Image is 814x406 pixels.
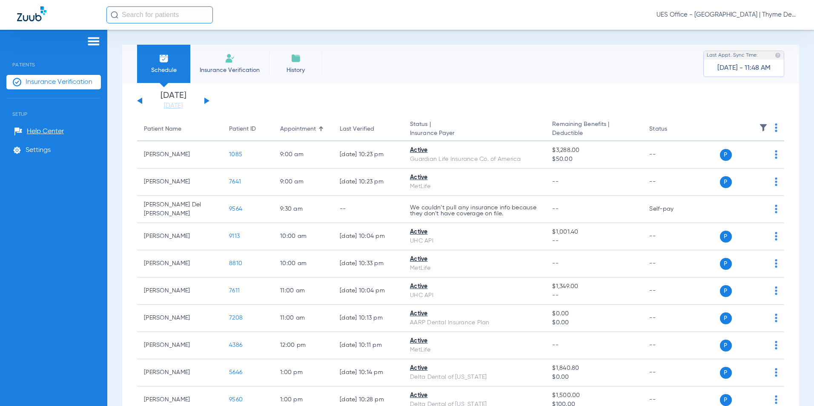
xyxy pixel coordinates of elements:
span: UES Office - [GEOGRAPHIC_DATA] | Thyme Dental Care [656,11,797,19]
div: Appointment [280,125,326,134]
td: [DATE] 10:23 PM [333,169,403,196]
span: 5646 [229,369,242,375]
td: [PERSON_NAME] [137,277,222,305]
img: group-dot-blue.svg [775,123,777,132]
img: group-dot-blue.svg [775,286,777,295]
div: Active [410,255,539,264]
div: Patient ID [229,125,256,134]
div: MetLife [410,264,539,273]
span: 7611 [229,288,240,294]
span: [DATE] - 11:48 AM [717,64,771,72]
div: Appointment [280,125,316,134]
span: History [275,66,316,74]
span: 9564 [229,206,242,212]
span: Insurance Payer [410,129,539,138]
td: 10:00 AM [273,250,333,277]
th: Status | [403,117,545,141]
td: 9:00 AM [273,169,333,196]
span: P [720,149,732,161]
div: Active [410,146,539,155]
td: [PERSON_NAME] [137,332,222,359]
span: -- [552,206,559,212]
div: Active [410,391,539,400]
span: Schedule [143,66,184,74]
iframe: Chat Widget [771,365,814,406]
span: Insurance Verification [26,78,92,86]
div: Active [410,309,539,318]
span: $1,840.80 [552,364,636,373]
td: [DATE] 10:04 PM [333,277,403,305]
span: P [720,176,732,188]
div: Patient Name [144,125,181,134]
span: P [720,340,732,352]
td: [DATE] 10:23 PM [333,141,403,169]
th: Status [642,117,700,141]
img: group-dot-blue.svg [775,205,777,213]
div: Guardian Life Insurance Co. of America [410,155,539,164]
td: [DATE] 10:13 PM [333,305,403,332]
span: 7208 [229,315,243,321]
td: [PERSON_NAME] [137,223,222,250]
span: $0.00 [552,318,636,327]
td: [PERSON_NAME] [137,169,222,196]
td: 11:00 AM [273,305,333,332]
td: -- [642,305,700,332]
td: -- [333,196,403,223]
div: Delta Dental of [US_STATE] [410,373,539,382]
img: Manual Insurance Verification [225,53,235,63]
img: group-dot-blue.svg [775,150,777,159]
span: Insurance Verification [197,66,263,74]
span: Deductible [552,129,636,138]
img: group-dot-blue.svg [775,314,777,322]
td: [DATE] 10:14 PM [333,359,403,386]
td: -- [642,332,700,359]
span: $1,349.00 [552,282,636,291]
span: 1085 [229,152,242,157]
a: [DATE] [148,102,199,110]
td: 9:00 AM [273,141,333,169]
td: [DATE] 10:04 PM [333,223,403,250]
span: $3,288.00 [552,146,636,155]
td: [PERSON_NAME] Del [PERSON_NAME] [137,196,222,223]
img: filter.svg [759,123,768,132]
span: P [720,258,732,270]
span: $1,500.00 [552,391,636,400]
img: Search Icon [111,11,118,19]
td: 9:30 AM [273,196,333,223]
span: P [720,394,732,406]
div: Active [410,364,539,373]
div: MetLife [410,182,539,191]
td: [PERSON_NAME] [137,250,222,277]
td: 1:00 PM [273,359,333,386]
img: hamburger-icon [87,36,100,46]
div: Patient ID [229,125,267,134]
span: Setup [6,98,101,117]
span: P [720,312,732,324]
div: Active [410,173,539,182]
td: [PERSON_NAME] [137,359,222,386]
img: Zuub Logo [17,6,46,21]
img: group-dot-blue.svg [775,341,777,349]
span: $0.00 [552,309,636,318]
td: [DATE] 10:33 PM [333,250,403,277]
img: group-dot-blue.svg [775,232,777,240]
span: Help Center [27,127,64,136]
td: 11:00 AM [273,277,333,305]
span: $0.00 [552,373,636,382]
td: -- [642,223,700,250]
span: 7641 [229,179,241,185]
img: History [291,53,301,63]
td: [DATE] 10:11 PM [333,332,403,359]
td: -- [642,169,700,196]
img: group-dot-blue.svg [775,259,777,268]
div: Active [410,282,539,291]
p: We couldn’t pull any insurance info because they don’t have coverage on file. [410,205,539,217]
span: 9560 [229,397,243,403]
span: $1,001.40 [552,228,636,237]
span: $50.00 [552,155,636,164]
div: UHC API [410,237,539,246]
li: [DATE] [148,91,199,110]
span: -- [552,237,636,246]
img: Schedule [159,53,169,63]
